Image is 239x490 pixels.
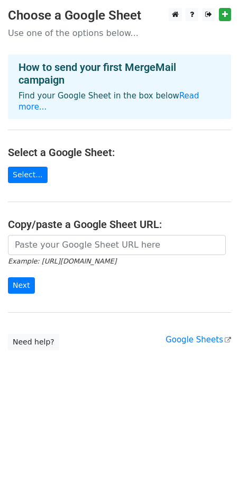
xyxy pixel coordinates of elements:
input: Next [8,277,35,294]
a: Select... [8,167,48,183]
small: Example: [URL][DOMAIN_NAME] [8,257,116,265]
h3: Choose a Google Sheet [8,8,231,23]
h4: Select a Google Sheet: [8,146,231,159]
h4: Copy/paste a Google Sheet URL: [8,218,231,231]
h4: How to send your first MergeMail campaign [19,61,220,86]
p: Use one of the options below... [8,28,231,39]
a: Need help? [8,334,59,350]
input: Paste your Google Sheet URL here [8,235,226,255]
a: Google Sheets [166,335,231,344]
a: Read more... [19,91,199,112]
p: Find your Google Sheet in the box below [19,90,220,113]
